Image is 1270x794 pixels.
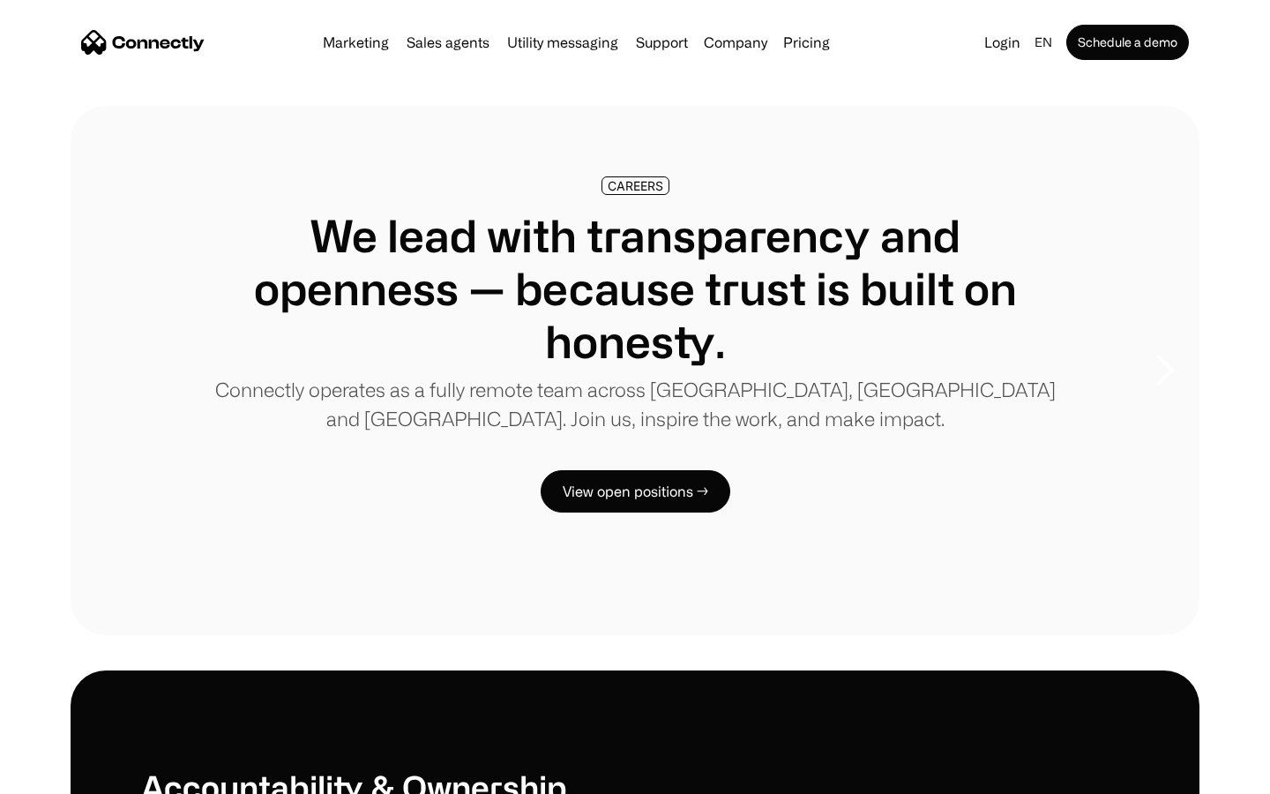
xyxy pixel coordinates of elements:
a: Sales agents [400,35,497,49]
a: Utility messaging [500,35,625,49]
a: Marketing [316,35,396,49]
a: View open positions → [541,470,730,513]
ul: Language list [35,763,106,788]
div: Company [698,30,773,55]
a: Schedule a demo [1066,25,1189,60]
h1: We lead with transparency and openness — because trust is built on honesty. [212,209,1058,368]
a: Pricing [776,35,837,49]
aside: Language selected: English [18,761,106,788]
a: home [81,29,205,56]
a: Support [629,35,695,49]
div: Company [704,30,767,55]
div: CAREERS [608,179,663,192]
div: 1 of 8 [71,106,1199,635]
div: en [1027,30,1063,55]
p: Connectly operates as a fully remote team across [GEOGRAPHIC_DATA], [GEOGRAPHIC_DATA] and [GEOGRA... [212,375,1058,433]
a: Login [977,30,1027,55]
div: carousel [71,106,1199,635]
div: next slide [1129,282,1199,459]
div: en [1035,30,1052,55]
